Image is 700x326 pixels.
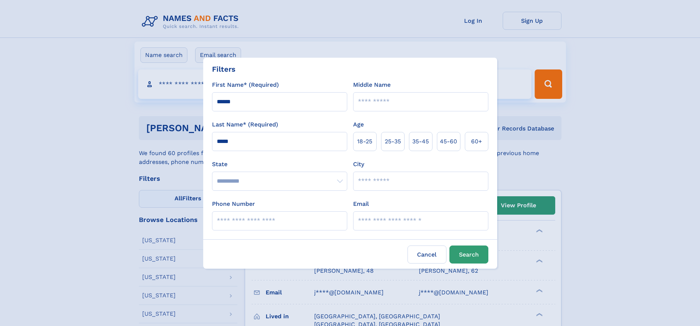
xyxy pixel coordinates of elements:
[212,80,279,89] label: First Name* (Required)
[408,246,446,264] label: Cancel
[412,137,429,146] span: 35‑45
[357,137,372,146] span: 18‑25
[353,200,369,208] label: Email
[353,160,364,169] label: City
[385,137,401,146] span: 25‑35
[353,120,364,129] label: Age
[212,64,236,75] div: Filters
[471,137,482,146] span: 60+
[212,120,278,129] label: Last Name* (Required)
[212,160,347,169] label: State
[440,137,457,146] span: 45‑60
[449,246,488,264] button: Search
[212,200,255,208] label: Phone Number
[353,80,391,89] label: Middle Name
